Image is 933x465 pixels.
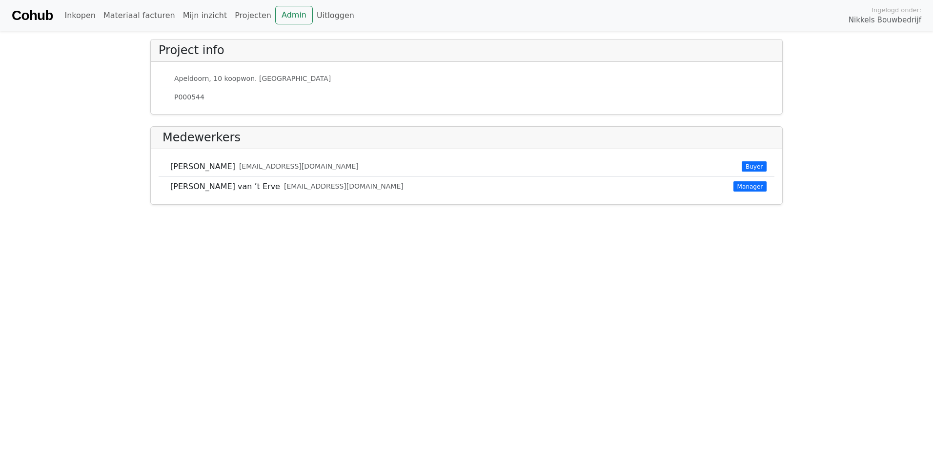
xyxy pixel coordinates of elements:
h4: Project info [159,43,224,58]
span: Ingelogd onder: [872,5,921,15]
small: [EMAIL_ADDRESS][DOMAIN_NAME] [284,181,404,192]
span: [PERSON_NAME] van ’t Erve [170,181,280,193]
span: [PERSON_NAME] [170,161,235,173]
small: P000544 [174,92,204,102]
a: Uitloggen [313,6,358,25]
a: Inkopen [61,6,99,25]
span: Buyer [742,161,767,171]
a: Mijn inzicht [179,6,231,25]
a: Materiaal facturen [100,6,179,25]
a: Admin [275,6,313,24]
span: Manager [733,181,767,191]
small: [EMAIL_ADDRESS][DOMAIN_NAME] [239,161,359,172]
a: Projecten [231,6,275,25]
small: Apeldoorn, 10 koopwon. [GEOGRAPHIC_DATA] [174,74,331,84]
a: Cohub [12,4,53,27]
span: Nikkels Bouwbedrijf [849,15,921,26]
h4: Medewerkers [162,131,241,145]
